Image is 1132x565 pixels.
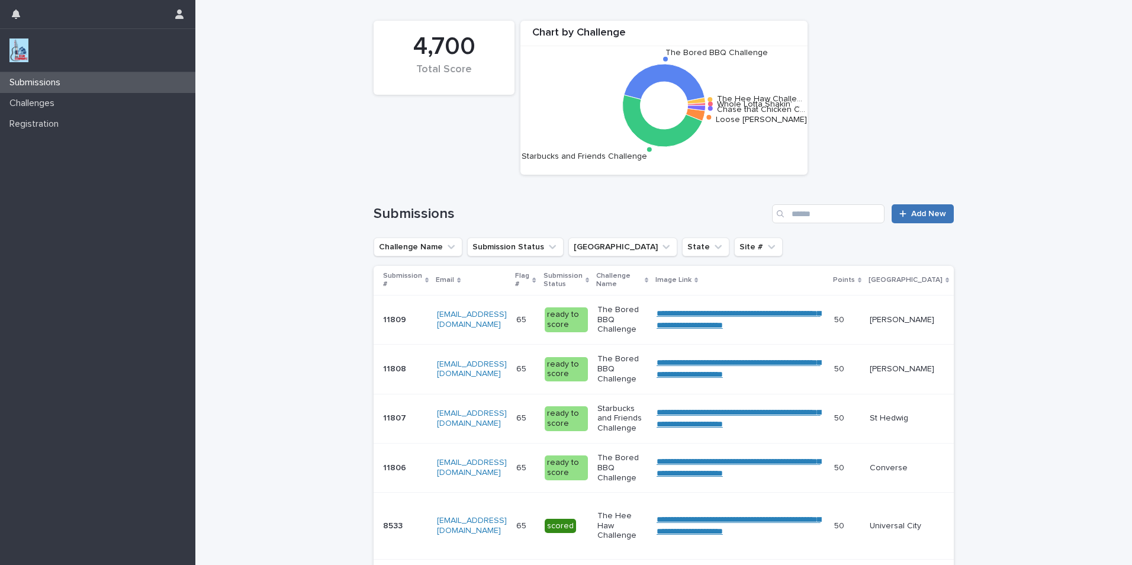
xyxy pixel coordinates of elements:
[516,411,529,423] p: 65
[717,95,802,103] text: The Hee Haw Challe…
[655,274,692,287] p: Image Link
[833,274,855,287] p: Points
[383,411,409,423] p: 11807
[545,519,576,534] div: scored
[834,362,847,374] p: 50
[437,458,507,477] a: [EMAIL_ADDRESS][DOMAIN_NAME]
[374,237,462,256] button: Challenge Name
[545,357,588,382] div: ready to score
[870,463,948,473] p: Converse
[870,521,948,531] p: Universal City
[717,105,805,113] text: Chase that Chicken C…
[522,152,647,160] text: Starbucks and Friends Challenge
[545,455,588,480] div: ready to score
[516,519,529,531] p: 65
[568,237,677,256] button: Closest City
[716,115,839,123] text: Loose [PERSON_NAME] Challe…
[597,511,647,541] p: The Hee Haw Challenge
[437,516,507,535] a: [EMAIL_ADDRESS][DOMAIN_NAME]
[394,32,494,62] div: 4,700
[911,210,946,218] span: Add New
[545,406,588,431] div: ready to score
[665,49,768,57] text: The Bored BBQ Challenge
[597,453,647,483] p: The Bored BBQ Challenge
[870,315,948,325] p: [PERSON_NAME]
[383,362,409,374] p: 11808
[515,269,529,291] p: Flag #
[596,269,642,291] p: Challenge Name
[869,274,943,287] p: [GEOGRAPHIC_DATA]
[717,100,800,108] text: Whole Lotta Shakin’ …
[597,354,647,384] p: The Bored BBQ Challenge
[682,237,729,256] button: State
[870,413,948,423] p: St Hedwig
[437,310,507,329] a: [EMAIL_ADDRESS][DOMAIN_NAME]
[383,461,409,473] p: 11806
[5,118,68,130] p: Registration
[436,274,454,287] p: Email
[834,313,847,325] p: 50
[5,77,70,88] p: Submissions
[374,206,767,223] h1: Submissions
[834,519,847,531] p: 50
[870,364,948,374] p: [PERSON_NAME]
[544,269,583,291] p: Submission Status
[520,27,808,46] div: Chart by Challenge
[383,519,405,531] p: 8533
[9,38,28,62] img: jxsLJbdS1eYBI7rVAS4p
[597,305,647,335] p: The Bored BBQ Challenge
[5,98,64,109] p: Challenges
[437,360,507,378] a: [EMAIL_ADDRESS][DOMAIN_NAME]
[892,204,954,223] a: Add New
[516,313,529,325] p: 65
[597,404,647,434] p: Starbucks and Friends Challenge
[834,411,847,423] p: 50
[772,204,885,223] input: Search
[834,461,847,473] p: 50
[394,63,494,88] div: Total Score
[467,237,564,256] button: Submission Status
[437,409,507,428] a: [EMAIL_ADDRESS][DOMAIN_NAME]
[516,461,529,473] p: 65
[545,307,588,332] div: ready to score
[734,237,783,256] button: Site #
[383,269,422,291] p: Submission #
[516,362,529,374] p: 65
[383,313,409,325] p: 11809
